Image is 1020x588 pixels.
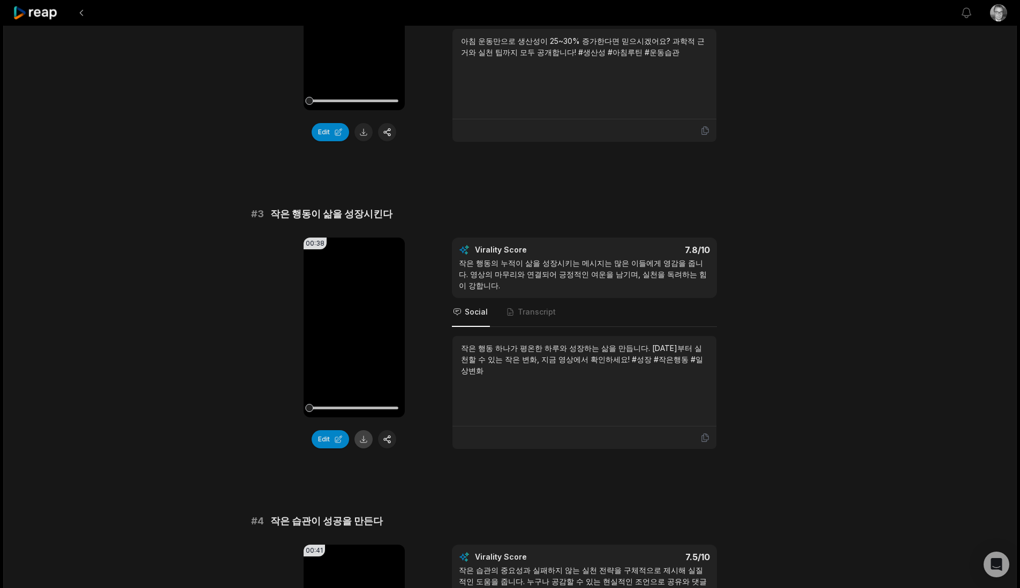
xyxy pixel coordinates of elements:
div: Open Intercom Messenger [984,552,1009,577]
div: Virality Score [475,552,590,562]
div: 7.8 /10 [595,245,710,255]
button: Edit [312,123,349,141]
button: Edit [312,430,349,448]
span: Transcript [518,307,556,317]
div: 7.5 /10 [595,552,710,562]
span: # 3 [251,207,264,222]
div: 아침 운동만으로 생산성이 25~30% 증가한다면 믿으시겠어요? 과학적 근거와 실천 팁까지 모두 공개합니다! #생산성 #아침루틴 #운동습관 [461,35,708,58]
div: Virality Score [475,245,590,255]
span: 작은 행동이 삶을 성장시킨다 [270,207,392,222]
div: 작은 행동 하나가 평온한 하루와 성장하는 삶을 만듭니다. [DATE]부터 실천할 수 있는 작은 변화, 지금 영상에서 확인하세요! #성장 #작은행동 #일상변화 [461,342,708,376]
span: Social [465,307,488,317]
span: # 4 [251,514,264,529]
div: 작은 행동의 누적이 삶을 성장시키는 메시지는 많은 이들에게 영감을 줍니다. 영상의 마무리와 연결되어 긍정적인 여운을 남기며, 실천을 독려하는 힘이 강합니다. [459,257,710,291]
span: 작은 습관이 성공을 만든다 [270,514,383,529]
video: Your browser does not support mp4 format. [304,238,405,417]
nav: Tabs [452,298,717,327]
